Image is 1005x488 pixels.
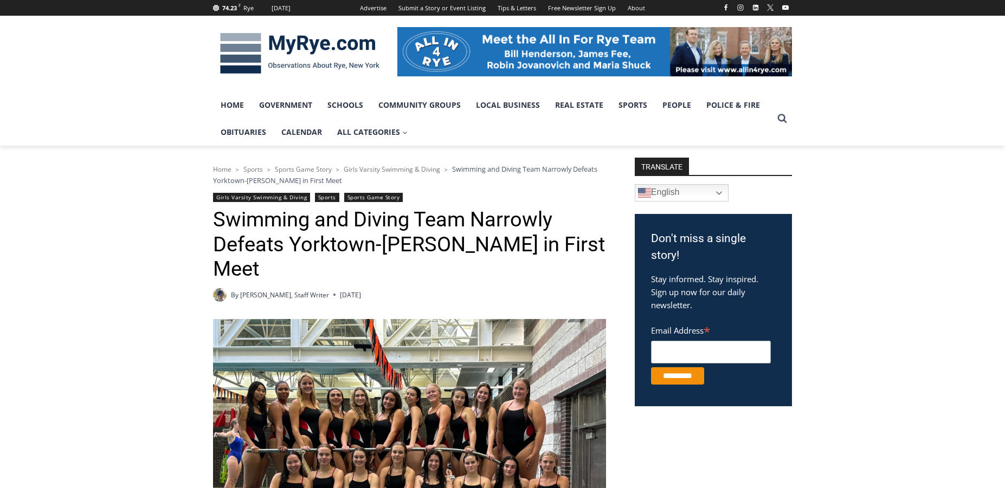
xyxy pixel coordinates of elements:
a: Instagram [734,1,747,14]
a: X [764,1,777,14]
span: 74.23 [222,4,237,12]
a: Government [252,92,320,119]
a: Schools [320,92,371,119]
span: > [444,166,448,173]
span: > [336,166,339,173]
span: By [231,290,239,300]
p: Stay informed. Stay inspired. Sign up now for our daily newsletter. [651,272,776,311]
a: Community Groups [371,92,468,119]
span: F [239,2,241,8]
a: English [635,184,729,201]
a: Sports [315,193,339,202]
a: Police & Fire [699,92,768,119]
a: Author image [213,288,227,302]
a: People [655,92,699,119]
label: Email Address [651,320,771,339]
a: Home [213,165,231,174]
a: Girls Varsity Swimming & Diving [344,165,440,174]
time: [DATE] [340,290,361,300]
a: Home [213,92,252,119]
div: [DATE] [272,3,291,13]
a: [PERSON_NAME], Staff Writer [240,290,329,300]
a: Linkedin [749,1,762,14]
h1: Swimming and Diving Team Narrowly Defeats Yorktown-[PERSON_NAME] in First Meet [213,207,606,282]
a: Obituaries [213,119,274,146]
a: YouTube [779,1,792,14]
a: Real Estate [547,92,611,119]
div: Rye [243,3,254,13]
h3: Don't miss a single story! [651,230,776,264]
a: Sports [611,92,655,119]
span: > [236,166,239,173]
nav: Breadcrumbs [213,164,606,186]
a: Local Business [468,92,547,119]
a: Sports [243,165,263,174]
strong: TRANSLATE [635,158,689,175]
img: All in for Rye [397,27,792,76]
img: en [638,186,651,199]
button: View Search Form [772,109,792,128]
span: > [267,166,270,173]
a: Sports Game Story [344,193,403,202]
a: Sports Game Story [275,165,332,174]
img: MyRye.com [213,25,386,82]
img: (PHOTO: MyRye.com 2024 Head Intern, Editor and now Staff Writer Charlie Morris. Contributed.)Char... [213,288,227,302]
a: Girls Varsity Swimming & Diving [213,193,310,202]
nav: Primary Navigation [213,92,772,146]
span: All Categories [337,126,408,138]
a: Calendar [274,119,330,146]
a: All Categories [330,119,415,146]
a: Facebook [719,1,732,14]
span: Swimming and Diving Team Narrowly Defeats Yorktown-[PERSON_NAME] in First Meet [213,164,597,185]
